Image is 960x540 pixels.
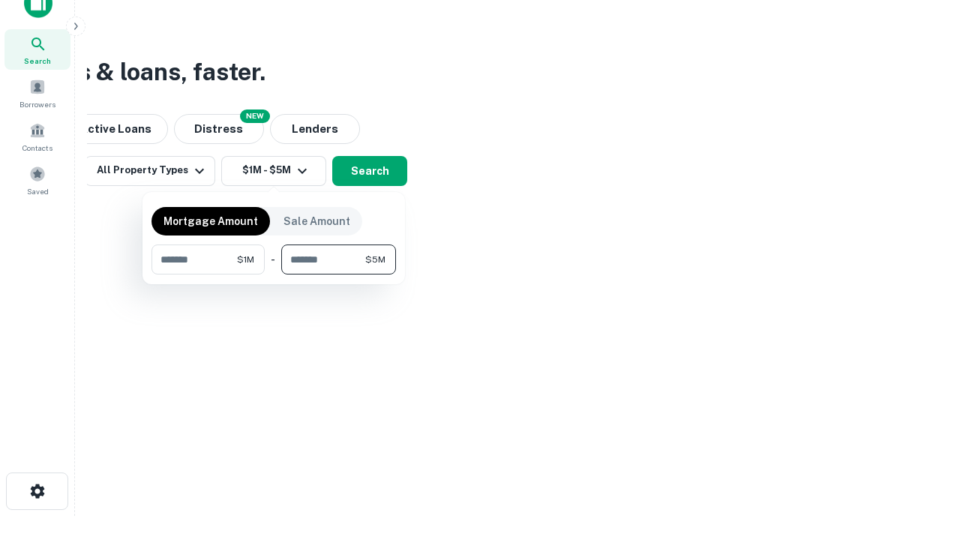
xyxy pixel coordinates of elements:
[271,244,275,274] div: -
[237,253,254,266] span: $1M
[365,253,385,266] span: $5M
[885,420,960,492] iframe: Chat Widget
[163,213,258,229] p: Mortgage Amount
[283,213,350,229] p: Sale Amount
